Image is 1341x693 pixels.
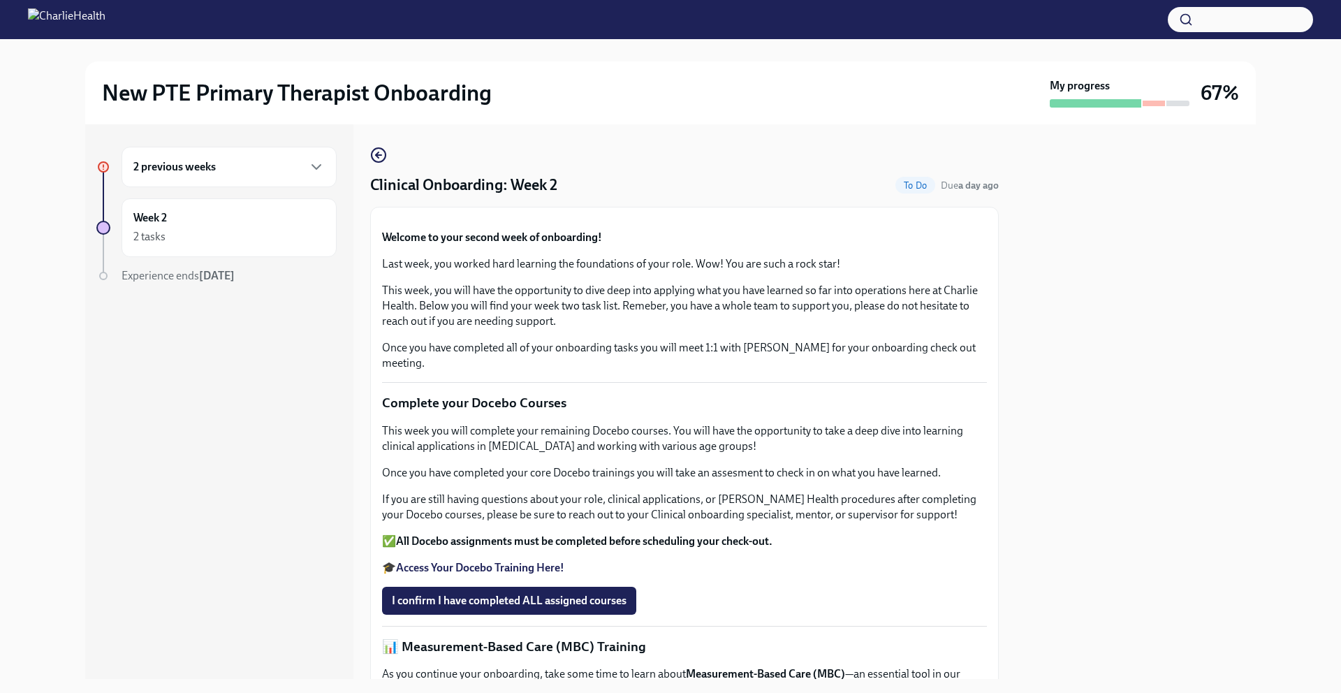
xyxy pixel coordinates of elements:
[133,210,167,226] h6: Week 2
[382,394,987,412] p: Complete your Docebo Courses
[382,492,987,523] p: If you are still having questions about your role, clinical applications, or [PERSON_NAME] Health...
[396,561,564,574] a: Access Your Docebo Training Here!
[96,198,337,257] a: Week 22 tasks
[102,79,492,107] h2: New PTE Primary Therapist Onboarding
[122,269,235,282] span: Experience ends
[382,465,987,481] p: Once you have completed your core Docebo trainings you will take an assesment to check in on what...
[382,423,987,454] p: This week you will complete your remaining Docebo courses. You will have the opportunity to take ...
[392,594,626,608] span: I confirm I have completed ALL assigned courses
[382,638,987,656] p: 📊 Measurement-Based Care (MBC) Training
[396,534,772,548] strong: All Docebo assignments must be completed before scheduling your check-out.
[1050,78,1110,94] strong: My progress
[958,180,999,191] strong: a day ago
[382,340,987,371] p: Once you have completed all of your onboarding tasks you will meet 1:1 with [PERSON_NAME] for you...
[382,560,987,576] p: 🎓
[382,587,636,615] button: I confirm I have completed ALL assigned courses
[133,159,216,175] h6: 2 previous weeks
[28,8,105,31] img: CharlieHealth
[370,175,557,196] h4: Clinical Onboarding: Week 2
[382,534,987,549] p: ✅
[686,667,845,680] strong: Measurement-Based Care (MBC)
[199,269,235,282] strong: [DATE]
[382,231,602,244] strong: Welcome to your second week of onboarding!
[122,147,337,187] div: 2 previous weeks
[941,180,999,191] span: Due
[382,256,987,272] p: Last week, you worked hard learning the foundations of your role. Wow! You are such a rock star!
[895,180,935,191] span: To Do
[382,283,987,329] p: This week, you will have the opportunity to dive deep into applying what you have learned so far ...
[133,229,166,245] div: 2 tasks
[941,179,999,192] span: September 14th, 2025 09:00
[1201,80,1239,105] h3: 67%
